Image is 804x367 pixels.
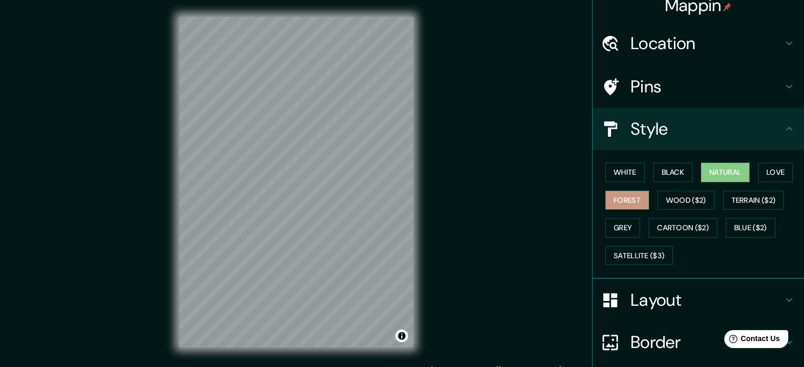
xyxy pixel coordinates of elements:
[723,191,784,210] button: Terrain ($2)
[658,191,715,210] button: Wood ($2)
[593,65,804,108] div: Pins
[631,33,783,54] h4: Location
[593,22,804,64] div: Location
[605,246,673,266] button: Satellite ($3)
[605,163,645,182] button: White
[631,76,783,97] h4: Pins
[593,108,804,150] div: Style
[179,17,413,347] canvas: Map
[701,163,750,182] button: Natural
[631,289,783,310] h4: Layout
[593,279,804,321] div: Layout
[710,326,792,355] iframe: Help widget launcher
[653,163,693,182] button: Black
[593,321,804,363] div: Border
[395,330,408,342] button: Toggle attribution
[631,332,783,353] h4: Border
[723,3,732,11] img: pin-icon.png
[649,218,717,238] button: Cartoon ($2)
[758,163,793,182] button: Love
[605,218,640,238] button: Grey
[631,118,783,139] h4: Style
[726,218,775,238] button: Blue ($2)
[605,191,649,210] button: Forest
